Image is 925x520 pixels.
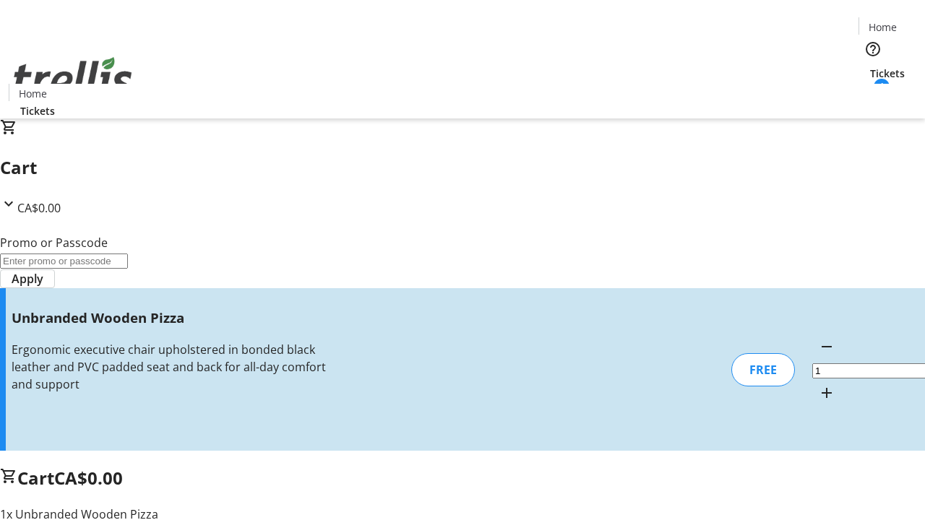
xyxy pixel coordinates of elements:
button: Help [859,35,887,64]
span: CA$0.00 [54,466,123,490]
a: Tickets [859,66,916,81]
button: Increment by one [812,378,841,407]
img: Orient E2E Organization xAzyWartfJ's Logo [9,41,137,113]
a: Home [859,19,905,35]
button: Decrement by one [812,332,841,361]
span: Home [869,19,897,35]
div: Ergonomic executive chair upholstered in bonded black leather and PVC padded seat and back for al... [12,341,327,393]
a: Tickets [9,103,66,118]
span: Apply [12,270,43,287]
span: Home [19,86,47,101]
span: Tickets [20,103,55,118]
span: Tickets [870,66,905,81]
div: FREE [731,353,795,386]
span: CA$0.00 [17,200,61,216]
button: Cart [859,81,887,110]
a: Home [9,86,56,101]
h3: Unbranded Wooden Pizza [12,308,327,328]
